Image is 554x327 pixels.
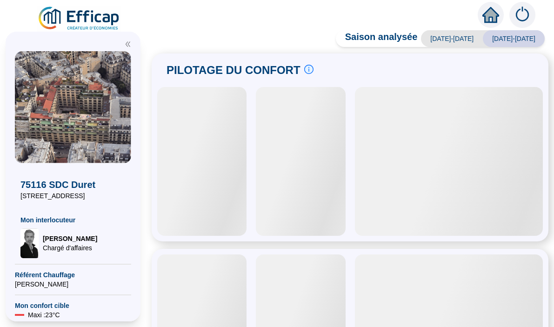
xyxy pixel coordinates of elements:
[43,243,97,253] span: Chargé d'affaires
[15,301,131,310] span: Mon confort cible
[20,191,126,200] span: [STREET_ADDRESS]
[15,270,131,280] span: Référent Chauffage
[336,30,418,47] span: Saison analysée
[509,2,535,28] img: alerts
[421,30,483,47] span: [DATE]-[DATE]
[20,178,126,191] span: 75116 SDC Duret
[483,30,545,47] span: [DATE]-[DATE]
[125,41,131,47] span: double-left
[43,234,97,243] span: [PERSON_NAME]
[15,280,131,289] span: [PERSON_NAME]
[28,310,60,320] span: Maxi : 23 °C
[167,63,300,78] span: PILOTAGE DU CONFORT
[482,7,499,23] span: home
[20,228,39,258] img: Chargé d'affaires
[20,215,126,225] span: Mon interlocuteur
[37,6,121,32] img: efficap energie logo
[304,65,314,74] span: info-circle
